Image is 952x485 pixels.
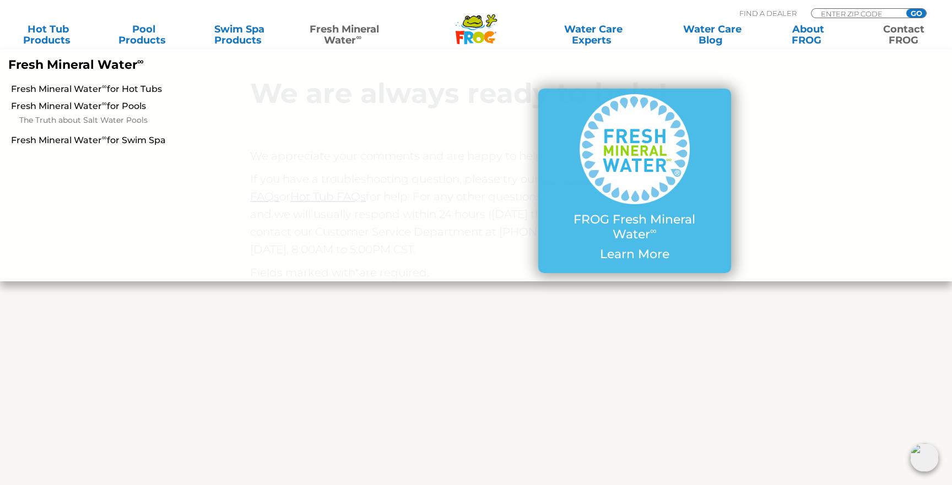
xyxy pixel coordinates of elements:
[356,32,361,41] sup: ∞
[650,225,657,236] sup: ∞
[102,82,107,90] sup: ∞
[820,9,894,18] input: Zip Code Form
[906,9,926,18] input: GO
[560,212,709,242] p: FROG Fresh Mineral Water
[137,56,144,67] sup: ∞
[11,134,317,146] a: Fresh Mineral Water∞for Swim Spa
[739,8,797,18] p: Find A Dealer
[910,443,939,472] img: openIcon
[102,99,107,107] sup: ∞
[560,247,709,261] p: Learn More
[533,24,654,46] a: Water CareExperts
[771,24,845,46] a: AboutFROG
[8,58,388,72] p: Fresh Mineral Water
[675,24,750,46] a: Water CareBlog
[107,24,181,46] a: PoolProducts
[19,114,317,127] a: The Truth about Salt Water Pools
[11,83,317,95] a: Fresh Mineral Water∞for Hot Tubs
[102,133,107,141] sup: ∞
[867,24,941,46] a: ContactFROG
[298,24,391,46] a: Fresh MineralWater∞
[560,94,709,267] a: FROG Fresh Mineral Water∞ Learn More
[11,100,317,112] a: Fresh Mineral Water∞for Pools
[11,24,85,46] a: Hot TubProducts
[202,24,277,46] a: Swim SpaProducts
